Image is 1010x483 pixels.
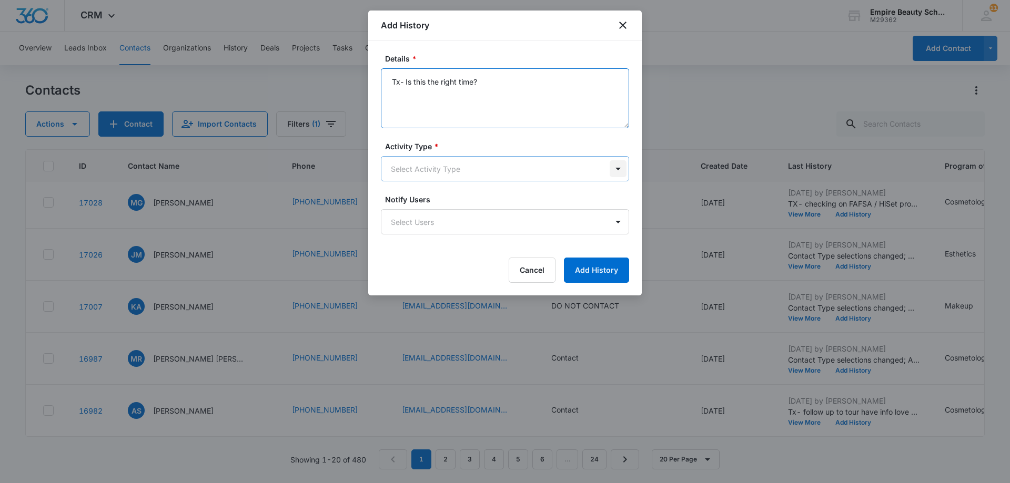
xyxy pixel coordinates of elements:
[617,19,629,32] button: close
[385,194,633,205] label: Notify Users
[385,53,633,64] label: Details
[564,258,629,283] button: Add History
[381,19,429,32] h1: Add History
[385,141,633,152] label: Activity Type
[381,68,629,128] textarea: Tx- Is this the right time?
[509,258,555,283] button: Cancel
